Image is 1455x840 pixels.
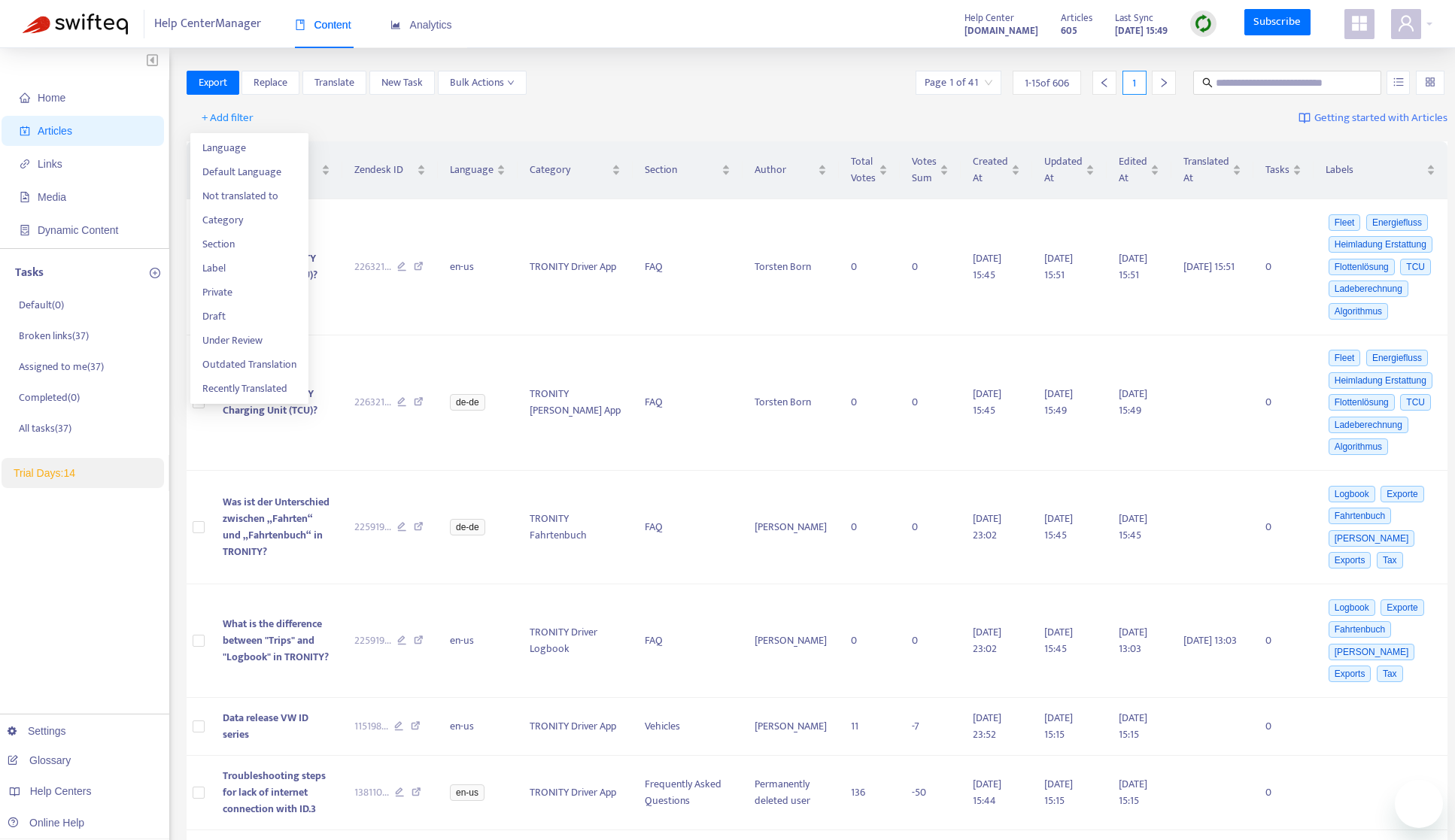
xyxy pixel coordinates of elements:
[633,471,743,584] td: FAQ
[1329,259,1395,275] span: Flottenlösung
[900,141,961,199] th: Votes Sum
[743,199,839,335] td: Torsten Born
[202,236,296,253] span: Section
[1329,599,1375,616] span: Logbook
[202,332,296,349] span: Under Review
[973,510,1001,544] span: [DATE] 23:02
[1244,9,1311,36] a: Subscribe
[1381,486,1423,502] span: Exporte
[1299,112,1311,124] img: image-link
[964,23,1038,39] strong: [DOMAIN_NAME]
[30,785,92,797] span: Help Centers
[223,767,326,817] span: Troubleshooting steps for lack of internet connection with ID.3
[202,188,296,205] span: Not translated to
[1329,350,1361,366] span: Fleet
[973,385,1001,419] span: [DATE] 15:45
[14,467,75,479] span: Trial Days: 14
[38,191,66,203] span: Media
[381,74,423,91] span: New Task
[1159,77,1169,88] span: right
[354,632,391,649] span: 225919 ...
[295,19,351,31] span: Content
[19,297,64,313] p: Default ( 0 )
[223,615,329,666] span: What is the difference between "Trips" and "Logbook" in TRONITY?
[1025,75,1069,91] span: 1 - 15 of 606
[1393,77,1404,87] span: unordered-list
[202,356,296,373] span: Outdated Translation
[438,199,518,335] td: en-us
[1119,385,1147,419] span: [DATE] 15:49
[1377,666,1403,682] span: Tax
[1044,153,1083,186] span: Updated At
[187,71,239,95] button: Export
[1061,23,1077,39] strong: 605
[438,698,518,756] td: en-us
[254,74,287,91] span: Replace
[839,756,900,830] td: 136
[1381,599,1423,616] span: Exporte
[314,74,354,91] span: Translate
[202,140,296,156] span: Language
[15,264,44,282] p: Tasks
[633,756,743,830] td: Frequently Asked Questions
[633,335,743,472] td: FAQ
[1119,623,1147,657] span: [DATE] 13:03
[633,199,743,335] td: FAQ
[973,250,1001,284] span: [DATE] 15:45
[1400,394,1431,411] span: TCU
[202,109,254,127] span: + Add filter
[1107,141,1171,199] th: Edited At
[1314,141,1447,199] th: Labels
[20,192,30,202] span: file-image
[973,709,1001,743] span: [DATE] 23:52
[19,359,104,375] p: Assigned to me ( 37 )
[1329,644,1415,660] span: [PERSON_NAME]
[1171,141,1253,199] th: Translated At
[743,471,839,584] td: [PERSON_NAME]
[1329,552,1371,569] span: Exports
[1119,510,1147,544] span: [DATE] 15:45
[518,141,633,199] th: Category
[1253,471,1314,584] td: 0
[743,756,839,830] td: Permanently deleted user
[1253,335,1314,472] td: 0
[450,162,494,178] span: Language
[633,584,743,698] td: FAQ
[1044,623,1073,657] span: [DATE] 15:45
[23,14,128,35] img: Swifteq
[342,141,439,199] th: Zendesk ID
[450,519,485,535] span: de-de
[1366,350,1428,366] span: Energiefluss
[900,756,961,830] td: -50
[1265,162,1289,178] span: Tasks
[38,224,118,236] span: Dynamic Content
[839,471,900,584] td: 0
[1329,236,1432,253] span: Heimladung Erstattung
[1253,199,1314,335] td: 0
[1377,552,1403,569] span: Tax
[202,381,296,397] span: Recently Translated
[973,623,1001,657] span: [DATE] 23:02
[1119,153,1147,186] span: Edited At
[241,71,299,95] button: Replace
[1253,698,1314,756] td: 0
[354,718,388,735] span: 115198 ...
[961,141,1032,199] th: Created At
[1119,709,1147,743] span: [DATE] 15:15
[755,162,815,178] span: Author
[390,19,452,31] span: Analytics
[900,471,961,584] td: 0
[1119,250,1147,284] span: [DATE] 15:51
[1183,153,1229,186] span: Translated At
[1299,106,1447,130] a: Getting started with Articles
[38,92,65,104] span: Home
[1329,372,1432,389] span: Heimladung Erstattung
[354,162,415,178] span: Zendesk ID
[518,199,633,335] td: TRONITY Driver App
[1115,10,1153,26] span: Last Sync
[964,22,1038,39] a: [DOMAIN_NAME]
[507,79,515,86] span: down
[1329,417,1408,433] span: Ladeberechnung
[1122,71,1147,95] div: 1
[1253,756,1314,830] td: 0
